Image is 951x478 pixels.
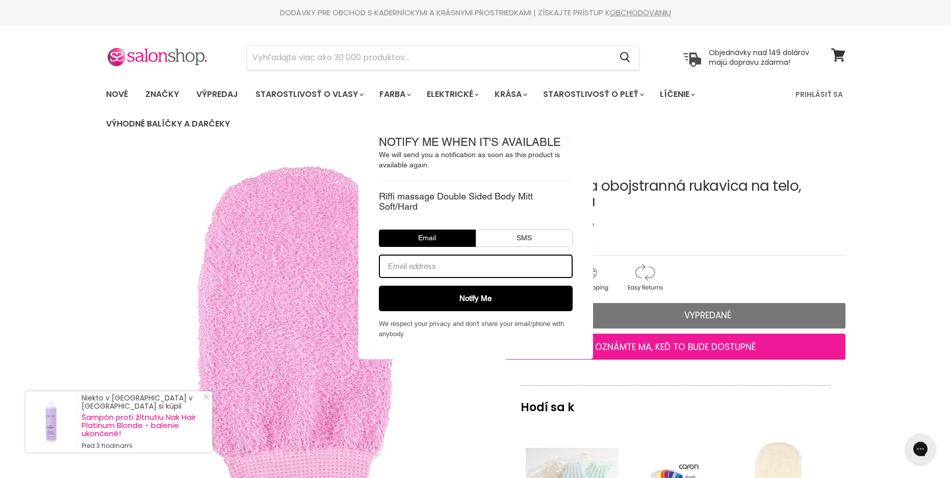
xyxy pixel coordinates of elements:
font: Šampón proti žltnutiu Nak Hair Platinum Blonde - balenie ukončené! [82,412,196,439]
h3: NOTIFY ME WHEN IT'S AVAILABLE [379,134,573,150]
button: Email [379,230,476,247]
input: Email address [379,255,573,278]
p: We respect your privacy and don't share your email/phone with anybody. [379,319,573,339]
a: Navštívte stránku produktu [25,391,76,452]
font: Pred 3 hodinami [82,441,133,450]
button: SMS [476,230,573,247]
p: We will send you a notification as soon as this product is available again. [379,150,573,170]
h4: Riffi massage Double Sided Body Mitt Soft/Hard [379,191,573,212]
font: Niekto v [GEOGRAPHIC_DATA] v [GEOGRAPHIC_DATA] si kúpil [82,393,193,411]
iframe: Živý chatovací messenger Gorgias [900,430,941,468]
button: Notify Me [379,286,573,311]
a: Zatvoriť upozornenie [199,394,210,404]
button: × [567,134,573,145]
svg: Ikona zatvorenia [203,394,210,400]
a: Šampón proti žltnutiu Nak Hair Platinum Blonde - balenie ukončené! [82,413,202,438]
